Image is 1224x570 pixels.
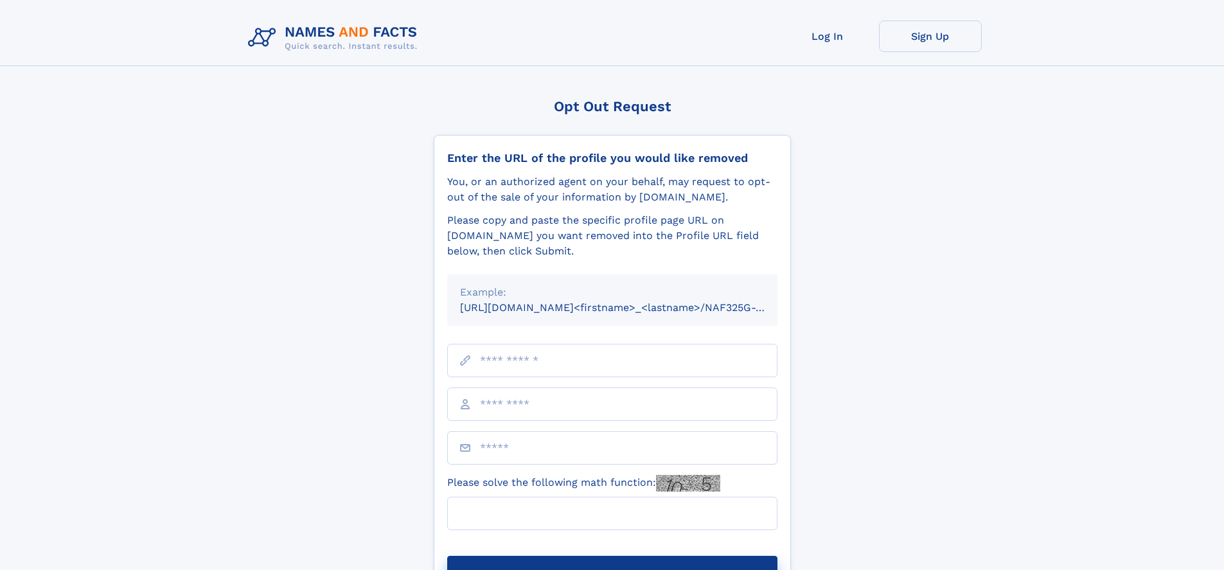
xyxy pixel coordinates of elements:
[879,21,982,52] a: Sign Up
[460,301,802,314] small: [URL][DOMAIN_NAME]<firstname>_<lastname>/NAF325G-xxxxxxxx
[434,98,791,114] div: Opt Out Request
[460,285,765,300] div: Example:
[447,174,777,205] div: You, or an authorized agent on your behalf, may request to opt-out of the sale of your informatio...
[447,475,720,492] label: Please solve the following math function:
[243,21,428,55] img: Logo Names and Facts
[447,151,777,165] div: Enter the URL of the profile you would like removed
[776,21,879,52] a: Log In
[447,213,777,259] div: Please copy and paste the specific profile page URL on [DOMAIN_NAME] you want removed into the Pr...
